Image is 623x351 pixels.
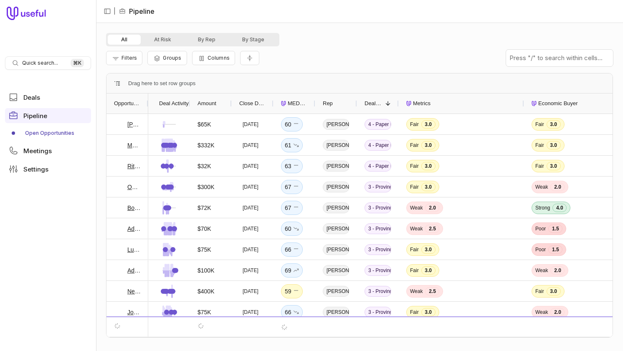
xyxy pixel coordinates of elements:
div: 67 [285,182,299,192]
span: | [114,6,116,16]
span: 3 - Proving Value [365,265,391,276]
div: $300K [198,182,214,192]
span: Weak [410,288,423,295]
span: 3.0 [547,141,561,149]
span: 3 - Proving Value [365,182,391,192]
span: 3.0 [421,308,436,316]
button: By Rep [185,35,229,45]
time: [DATE] [243,163,258,169]
span: [PERSON_NAME] [323,119,349,130]
div: $332K [198,140,214,150]
span: 2.5 [425,225,439,233]
time: [DATE] [243,225,258,232]
a: Settings [5,162,91,177]
span: 3 - Proving Value [365,286,391,297]
span: 1.5 [548,225,562,233]
div: Row Groups [128,78,195,88]
button: All [108,35,141,45]
span: 2.5 [425,329,439,337]
span: 2.0 [425,204,439,212]
time: [DATE] [243,184,258,190]
span: Strong [535,205,550,211]
span: 3.0 [421,266,436,275]
span: Filters [122,55,137,61]
span: 3 - Proving Value [365,328,391,338]
span: Weak [535,267,548,274]
a: Pipeline [5,108,91,123]
button: Collapse all rows [240,51,259,66]
span: [PERSON_NAME] [323,161,349,172]
span: Fair [410,163,419,169]
span: Drag here to set row groups [128,78,195,88]
span: 2.0 [550,266,565,275]
div: $400K [198,286,214,296]
span: Fair [535,163,544,169]
span: [PERSON_NAME] [323,286,349,297]
div: 59 [285,286,299,296]
span: Fair [535,142,544,149]
div: MEDDICC Score [281,93,308,114]
time: [DATE] [243,330,258,336]
a: Luno- [127,245,141,255]
input: Press "/" to search within cells... [506,50,613,66]
span: 4.0 [552,329,567,337]
button: Group Pipeline [147,51,187,65]
span: Strong [535,330,550,336]
span: Fair [535,288,544,295]
time: [DATE] [243,288,258,295]
button: Collapse sidebar [101,5,114,18]
button: Columns [192,51,235,65]
div: 66 [285,307,299,317]
span: Metrics [413,98,431,109]
span: Weak [410,225,423,232]
button: Filter Pipeline [106,51,142,65]
span: Pipeline [23,113,47,119]
span: 3.0 [547,120,561,129]
span: Fair [410,184,419,190]
span: Settings [23,166,48,172]
span: 3.0 [421,120,436,129]
a: Adobe [127,265,141,275]
span: [PERSON_NAME] [323,244,349,255]
time: [DATE] [243,121,258,128]
span: Columns [208,55,230,61]
span: 3.0 [547,162,561,170]
a: Meetings [5,143,91,158]
a: [PERSON_NAME] – New Business [127,119,141,129]
span: 3.0 [421,141,436,149]
span: MEDDICC Score [288,98,308,109]
time: [DATE] [243,205,258,211]
a: Meta Reality Labs [127,140,141,150]
span: No change [293,161,299,171]
span: Weak [410,205,423,211]
span: [PERSON_NAME] [323,202,349,213]
div: 61 [285,140,299,150]
a: Ritual [127,161,141,171]
a: Deals [5,90,91,105]
span: Deals [23,94,40,101]
kbd: ⌘ K [71,59,84,67]
div: $75K [198,307,211,317]
span: 4 - Paper Process [365,119,391,130]
span: 3.0 [421,183,436,191]
span: Rep [323,98,333,109]
a: Jobber - New Business [127,307,141,317]
span: [PERSON_NAME] [323,328,349,338]
span: [PERSON_NAME] [323,140,349,151]
span: Groups [163,55,181,61]
span: Meetings [23,148,52,154]
span: [PERSON_NAME] [323,182,349,192]
span: Deal Activity [159,98,189,109]
span: Fair [535,121,544,128]
a: Boulevard - New Business [127,203,141,213]
div: 69 [285,265,299,275]
span: 4.0 [552,204,567,212]
span: Weak [535,184,548,190]
div: Pipeline submenu [5,126,91,140]
div: $100K [198,265,214,275]
a: Adyen- New Business [127,224,141,234]
div: $75K [198,245,211,255]
time: [DATE] [243,267,258,274]
span: 2.0 [550,183,565,191]
button: By Stage [229,35,278,45]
